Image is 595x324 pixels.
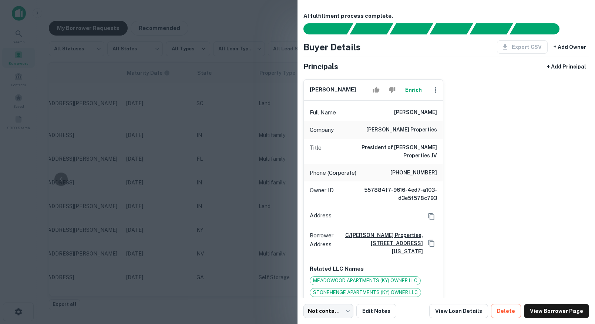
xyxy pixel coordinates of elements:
button: + Add Owner [551,40,589,54]
div: Not contacted [303,304,353,318]
h6: [PHONE_NUMBER] [390,168,437,177]
h5: Principals [303,61,338,72]
div: Sending borrower request to AI... [295,23,350,34]
button: Copy Address [426,238,437,249]
h6: [PERSON_NAME] [394,108,437,117]
p: Full Name [310,108,336,117]
button: Edit Notes [356,304,396,318]
p: Owner ID [310,186,334,202]
h6: [PERSON_NAME] properties [366,126,437,134]
div: Principals found, still searching for contact information. This may take time... [470,23,513,34]
h4: Buyer Details [303,40,361,54]
button: Accept [370,83,383,97]
div: Principals found, AI now looking for contact information... [430,23,473,34]
span: MEADOWOOD APARTMENTS (KY) OWNER LLC [310,277,420,284]
p: Address [310,211,332,222]
iframe: Chat Widget [558,265,595,300]
button: + Add Principal [544,60,589,73]
div: Documents found, AI parsing details... [390,23,433,34]
p: Title [310,143,322,160]
p: Related LLC Names [310,264,437,273]
h6: AI fulfillment process complete. [303,12,589,20]
div: Your request is received and processing... [350,23,393,34]
button: Enrich [401,83,425,97]
h6: President of [PERSON_NAME] Properties JV [348,143,437,160]
a: View Loan Details [429,304,488,318]
a: c/[PERSON_NAME] properties, [STREET_ADDRESS][US_STATE] [338,231,423,255]
h6: 557884f7-9616-4ed7-a103-d3e5f578c793 [348,186,437,202]
p: Phone (Corporate) [310,168,356,177]
div: AI fulfillment process complete. [510,23,568,34]
a: View Borrower Page [524,304,589,318]
button: Reject [386,83,399,97]
h6: [PERSON_NAME] [310,86,356,94]
p: Borrower Address [310,231,335,255]
button: Delete [491,304,521,318]
p: Company [310,126,334,134]
button: Copy Address [426,211,437,222]
span: STONEHENGE APARTMENTS (KY) OWNER LLC [310,289,421,296]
